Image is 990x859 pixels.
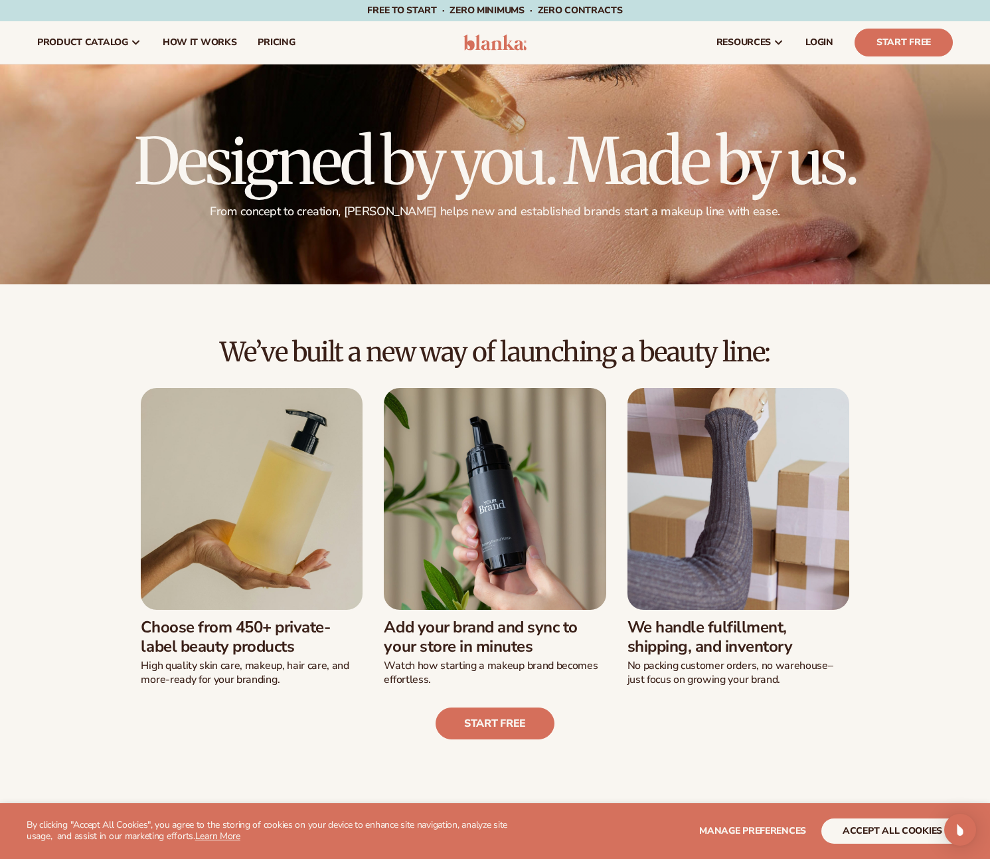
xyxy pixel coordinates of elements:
[37,337,953,367] h2: We’ve built a new way of launching a beauty line:
[384,618,606,656] h3: Add your brand and sync to your store in minutes
[152,21,248,64] a: How It Works
[195,830,240,842] a: Learn More
[141,388,363,610] img: Female hand holding soap bottle.
[247,21,305,64] a: pricing
[805,37,833,48] span: LOGIN
[716,37,771,48] span: resources
[627,618,849,656] h3: We handle fulfillment, shipping, and inventory
[855,29,953,56] a: Start Free
[944,814,976,846] div: Open Intercom Messenger
[627,388,849,610] img: Female moving shipping boxes.
[141,659,363,687] p: High quality skin care, makeup, hair care, and more-ready for your branding.
[134,130,857,193] h1: Designed by you. Made by us.
[367,4,622,17] span: Free to start · ZERO minimums · ZERO contracts
[795,21,844,64] a: LOGIN
[699,824,806,837] span: Manage preferences
[384,388,606,610] img: Male hand holding beard wash.
[141,618,363,656] h3: Choose from 450+ private-label beauty products
[463,35,527,50] img: logo
[258,37,295,48] span: pricing
[436,708,554,739] a: Start free
[627,659,849,687] p: No packing customer orders, no warehouse–just focus on growing your brand.
[163,37,237,48] span: How It Works
[134,204,857,219] p: From concept to creation, [PERSON_NAME] helps new and established brands start a makeup line with...
[706,21,795,64] a: resources
[37,37,128,48] span: product catalog
[699,818,806,844] button: Manage preferences
[384,659,606,687] p: Watch how starting a makeup brand becomes effortless.
[27,21,152,64] a: product catalog
[27,820,531,842] p: By clicking "Accept All Cookies", you agree to the storing of cookies on your device to enhance s...
[821,818,963,844] button: accept all cookies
